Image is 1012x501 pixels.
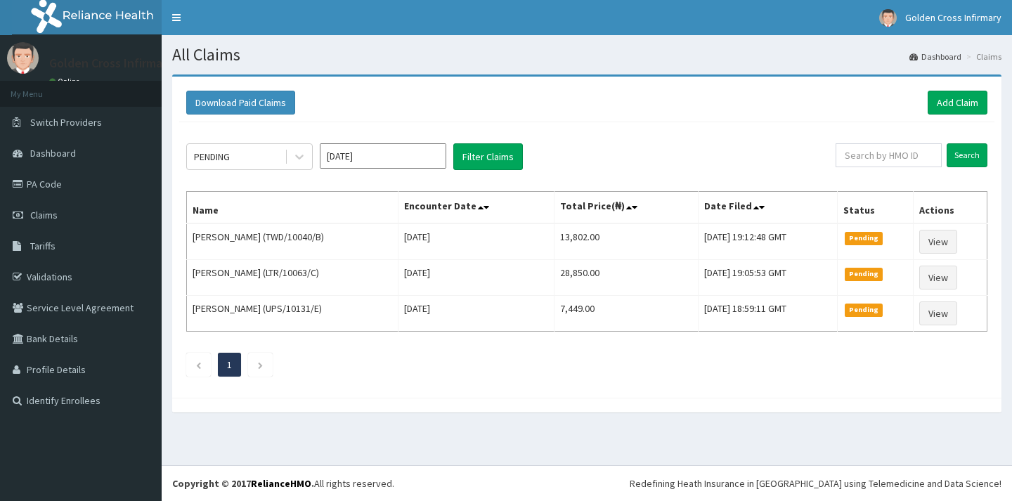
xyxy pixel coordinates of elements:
td: [DATE] [398,296,554,332]
a: RelianceHMO [251,477,311,490]
span: Pending [845,304,883,316]
a: Page 1 is your current page [227,358,232,371]
td: [PERSON_NAME] (LTR/10063/C) [187,260,398,296]
a: Dashboard [909,51,961,63]
input: Search [947,143,987,167]
div: PENDING [194,150,230,164]
span: Pending [845,268,883,280]
th: Name [187,192,398,224]
div: Redefining Heath Insurance in [GEOGRAPHIC_DATA] using Telemedicine and Data Science! [630,476,1001,490]
span: Switch Providers [30,116,102,129]
a: Next page [257,358,264,371]
span: Tariffs [30,240,56,252]
a: View [919,266,957,289]
span: Pending [845,232,883,245]
td: 7,449.00 [554,296,698,332]
input: Select Month and Year [320,143,446,169]
th: Encounter Date [398,192,554,224]
li: Claims [963,51,1001,63]
td: 13,802.00 [554,223,698,260]
td: [PERSON_NAME] (UPS/10131/E) [187,296,398,332]
img: User Image [7,42,39,74]
a: Online [49,77,83,86]
th: Total Price(₦) [554,192,698,224]
button: Download Paid Claims [186,91,295,115]
a: Add Claim [928,91,987,115]
td: [DATE] 19:12:48 GMT [698,223,837,260]
a: View [919,230,957,254]
h1: All Claims [172,46,1001,64]
td: [DATE] 19:05:53 GMT [698,260,837,296]
td: [DATE] [398,260,554,296]
strong: Copyright © 2017 . [172,477,314,490]
footer: All rights reserved. [162,465,1012,501]
td: [DATE] 18:59:11 GMT [698,296,837,332]
span: Golden Cross Infirmary [905,11,1001,24]
input: Search by HMO ID [836,143,942,167]
th: Status [837,192,914,224]
td: 28,850.00 [554,260,698,296]
th: Actions [914,192,987,224]
a: Previous page [195,358,202,371]
td: [PERSON_NAME] (TWD/10040/B) [187,223,398,260]
p: Golden Cross Infirmary [49,57,173,70]
button: Filter Claims [453,143,523,170]
span: Dashboard [30,147,76,160]
span: Claims [30,209,58,221]
img: User Image [879,9,897,27]
th: Date Filed [698,192,837,224]
td: [DATE] [398,223,554,260]
a: View [919,301,957,325]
